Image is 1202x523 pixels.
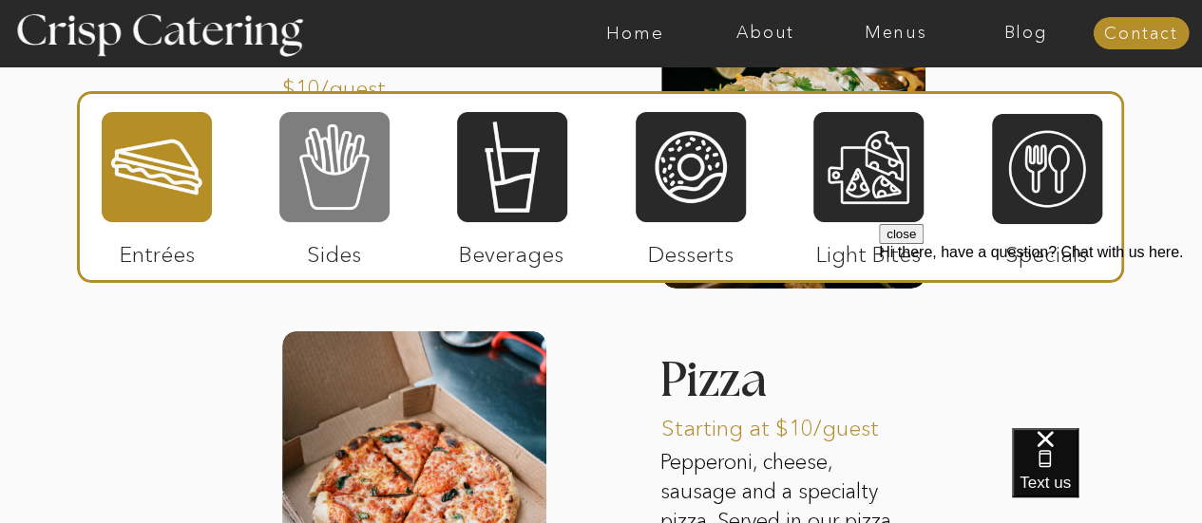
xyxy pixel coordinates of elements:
p: Starting at $10/guest [661,396,913,451]
p: $10/guest [282,56,409,111]
p: Sides [271,222,397,277]
iframe: podium webchat widget bubble [1012,428,1202,523]
p: Beverages [448,222,575,277]
p: Desserts [628,222,754,277]
iframe: podium webchat widget prompt [879,224,1202,452]
h3: Pizza [659,356,857,411]
a: About [700,24,830,43]
p: Specials [983,222,1110,277]
a: Blog [961,24,1091,43]
p: Entrées [94,222,220,277]
p: Light Bites [806,222,932,277]
a: Home [570,24,700,43]
a: Menus [830,24,961,43]
a: Contact [1093,25,1189,44]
